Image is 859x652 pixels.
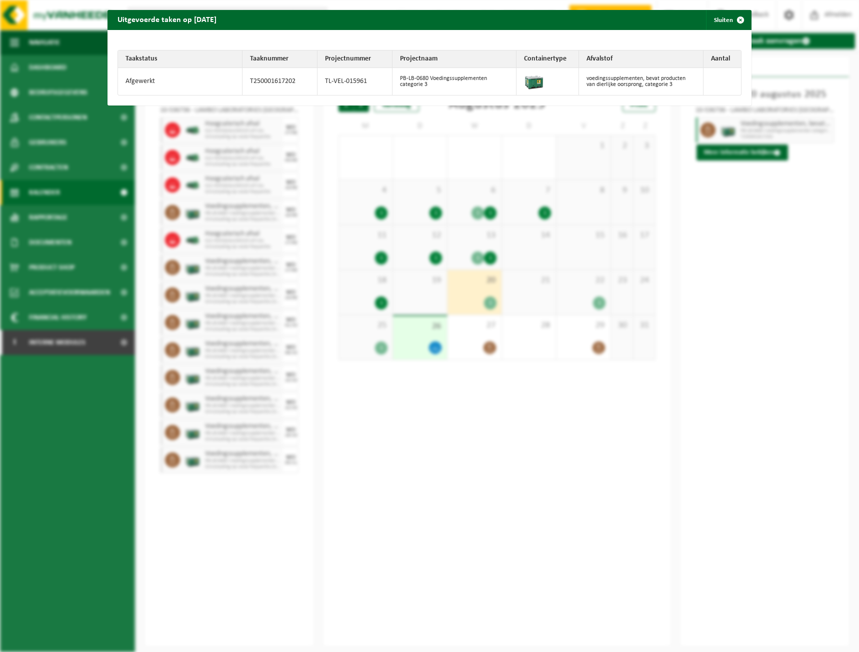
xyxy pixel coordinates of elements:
[703,50,741,68] th: Aantal
[242,50,317,68] th: Taaknummer
[107,10,226,29] h2: Uitgevoerde taken op [DATE]
[392,50,517,68] th: Projectnaam
[317,68,392,95] td: TL-VEL-015961
[118,68,242,95] td: Afgewerkt
[579,50,703,68] th: Afvalstof
[706,10,750,30] button: Sluiten
[317,50,392,68] th: Projectnummer
[242,68,317,95] td: T250001617202
[118,50,242,68] th: Taakstatus
[392,68,517,95] td: PB-LB-0680 Voedingssupplementen categorie 3
[516,50,579,68] th: Containertype
[524,70,544,90] img: PB-LB-0680-HPE-GN-01
[579,68,703,95] td: voedingssupplementen, bevat producten van dierlijke oorsprong, categorie 3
